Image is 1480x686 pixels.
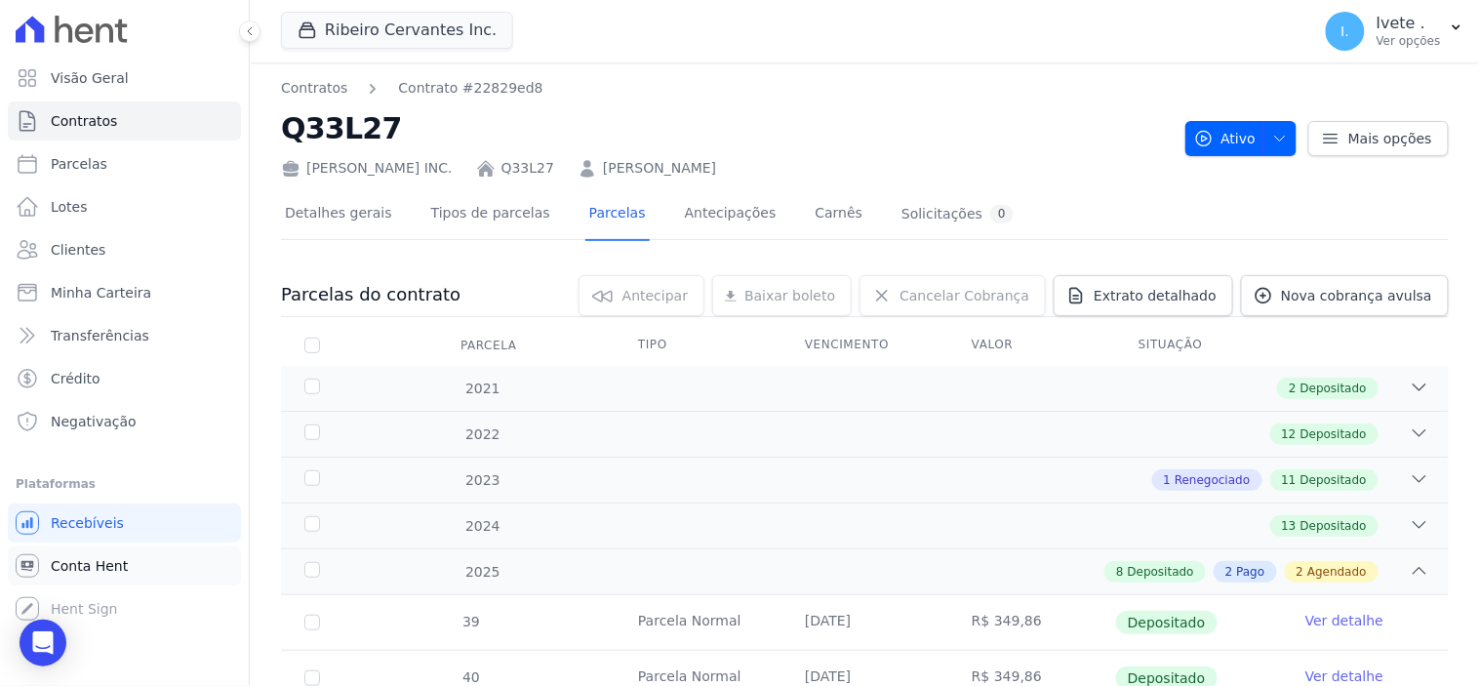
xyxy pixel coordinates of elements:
span: Depositado [1300,471,1367,489]
a: Lotes [8,187,241,226]
th: Valor [948,325,1115,366]
span: Depositado [1128,563,1194,581]
td: Parcela Normal [615,595,781,650]
nav: Breadcrumb [281,78,1170,99]
span: Mais opções [1348,129,1432,148]
input: Só é possível selecionar pagamentos em aberto [304,670,320,686]
a: Crédito [8,359,241,398]
span: 13 [1282,517,1297,535]
a: Negativação [8,402,241,441]
span: Depositado [1300,517,1367,535]
a: [PERSON_NAME] [603,158,716,179]
a: Recebíveis [8,504,241,543]
span: Negativação [51,412,137,431]
span: Crédito [51,369,100,388]
a: Carnês [811,189,866,241]
a: Minha Carteira [8,273,241,312]
span: Contratos [51,111,117,131]
p: Ivete . [1377,14,1441,33]
a: Contrato #22829ed8 [398,78,542,99]
span: Transferências [51,326,149,345]
div: 0 [990,205,1014,223]
h2: Q33L27 [281,106,1170,150]
a: Contratos [281,78,347,99]
span: Ativo [1194,121,1257,156]
td: R$ 349,86 [948,595,1115,650]
th: Situação [1115,325,1282,366]
span: 40 [460,669,480,685]
span: Parcelas [51,154,107,174]
p: Ver opções [1377,33,1441,49]
a: Nova cobrança avulsa [1241,275,1449,316]
span: 12 [1282,425,1297,443]
div: Plataformas [16,472,233,496]
span: Renegociado [1175,471,1250,489]
th: Tipo [615,325,781,366]
span: 2 [1297,563,1304,581]
span: Minha Carteira [51,283,151,303]
a: Extrato detalhado [1054,275,1233,316]
span: Pago [1237,563,1265,581]
span: Agendado [1307,563,1367,581]
span: Nova cobrança avulsa [1281,286,1432,305]
div: Parcela [437,326,540,365]
input: Só é possível selecionar pagamentos em aberto [304,615,320,630]
span: 2 [1289,380,1297,397]
span: Extrato detalhado [1094,286,1217,305]
a: Ver detalhe [1305,611,1383,630]
button: I. Ivete . Ver opções [1310,4,1480,59]
a: Parcelas [585,189,650,241]
span: Depositado [1300,380,1367,397]
span: Clientes [51,240,105,260]
div: [PERSON_NAME] INC. [281,158,453,179]
span: Depositado [1300,425,1367,443]
span: Lotes [51,197,88,217]
a: Contratos [8,101,241,141]
button: Ribeiro Cervantes Inc. [281,12,513,49]
a: Detalhes gerais [281,189,396,241]
a: Solicitações0 [898,189,1018,241]
th: Vencimento [781,325,948,366]
span: 11 [1282,471,1297,489]
a: Transferências [8,316,241,355]
a: Ver detalhe [1305,666,1383,686]
div: Open Intercom Messenger [20,620,66,666]
a: Conta Hent [8,546,241,585]
nav: Breadcrumb [281,78,543,99]
div: Solicitações [901,205,1014,223]
a: Clientes [8,230,241,269]
span: 8 [1116,563,1124,581]
span: Conta Hent [51,556,128,576]
span: 1 [1164,471,1172,489]
a: Q33L27 [501,158,554,179]
h3: Parcelas do contrato [281,283,460,306]
span: 2 [1225,563,1233,581]
a: Mais opções [1308,121,1449,156]
span: Depositado [1116,611,1218,634]
span: Recebíveis [51,513,124,533]
span: I. [1341,24,1350,38]
button: Ativo [1185,121,1298,156]
td: [DATE] [781,595,948,650]
a: Antecipações [681,189,780,241]
a: Visão Geral [8,59,241,98]
span: Visão Geral [51,68,129,88]
span: 39 [460,614,480,629]
a: Parcelas [8,144,241,183]
a: Tipos de parcelas [427,189,554,241]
